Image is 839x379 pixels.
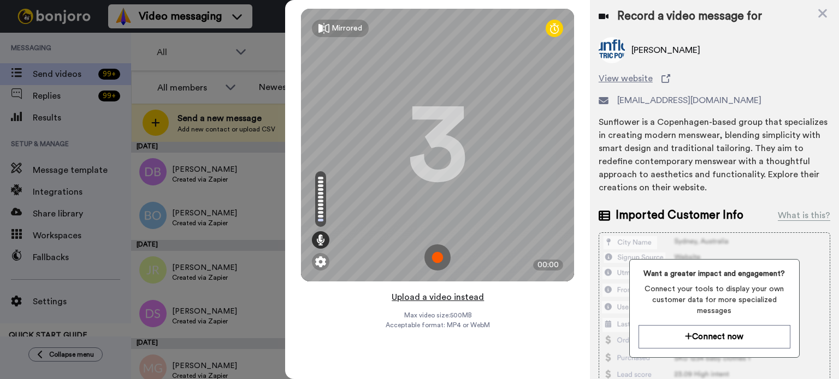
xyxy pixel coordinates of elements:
span: Acceptable format: MP4 or WebM [386,321,490,329]
button: Connect now [639,325,790,348]
span: Max video size: 500 MB [404,311,471,320]
span: Imported Customer Info [616,207,743,224]
div: What is this? [778,209,830,222]
span: View website [599,72,653,85]
div: Sunflower is a Copenhagen-based group that specializes in creating modern menswear, blending simp... [599,116,830,194]
span: [EMAIL_ADDRESS][DOMAIN_NAME] [617,94,761,107]
span: Want a greater impact and engagement? [639,268,790,279]
img: ic_gear.svg [315,256,326,267]
div: 00:00 [533,260,563,270]
button: Upload a video instead [388,290,487,304]
a: View website [599,72,830,85]
span: Connect your tools to display your own customer data for more specialized messages [639,284,790,316]
div: 3 [407,104,468,186]
img: ic_record_start.svg [424,244,451,270]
